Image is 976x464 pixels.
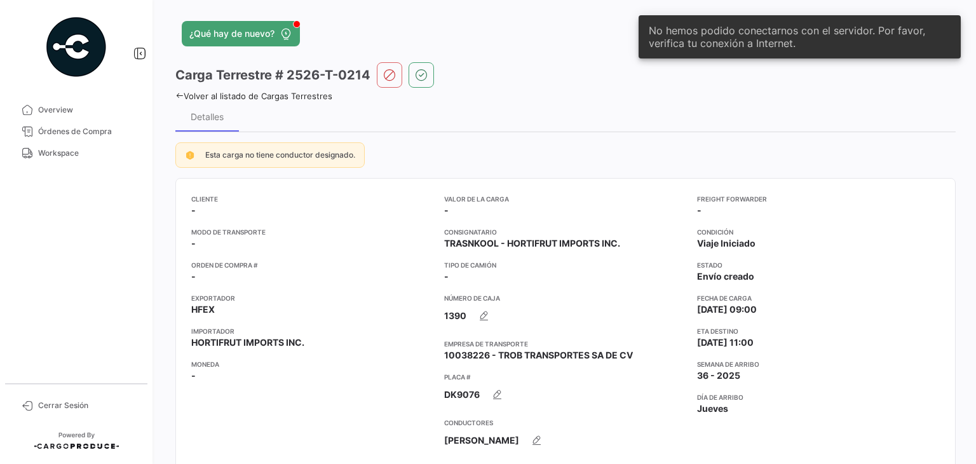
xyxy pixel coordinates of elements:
span: No hemos podido conectarnos con el servidor. Por favor, verifica tu conexión a Internet. [649,24,951,50]
span: ¿Qué hay de nuevo? [189,27,274,40]
span: Viaje Iniciado [697,237,756,250]
a: Volver al listado de Cargas Terrestres [175,91,332,101]
app-card-info-title: Conductores [444,418,687,428]
iframe: Intercom live chat [933,421,963,451]
span: [DATE] 11:00 [697,336,754,349]
app-card-info-title: Número de Caja [444,293,687,303]
span: [DATE] 09:00 [697,303,757,316]
span: HORTIFRUT IMPORTS INC. [191,336,304,349]
span: Cerrar Sesión [38,400,137,411]
app-card-info-title: Semana de Arribo [697,359,940,369]
app-card-info-title: Valor de la Carga [444,194,687,204]
app-card-info-title: Exportador [191,293,434,303]
app-card-info-title: Placa # [444,372,687,382]
app-card-info-title: Estado [697,260,940,270]
a: Overview [10,99,142,121]
span: 36 - 2025 [697,369,740,382]
span: - [191,237,196,250]
app-card-info-title: Consignatario [444,227,687,237]
span: - [191,270,196,283]
span: - [444,204,449,217]
app-card-info-title: Importador [191,326,434,336]
span: Workspace [38,147,137,159]
app-card-info-title: Freight Forwarder [697,194,940,204]
button: ¿Qué hay de nuevo? [182,21,300,46]
app-card-info-title: Orden de Compra # [191,260,434,270]
span: [PERSON_NAME] [444,434,519,447]
app-card-info-title: Fecha de carga [697,293,940,303]
span: Envío creado [697,270,754,283]
span: TRASNKOOL - HORTIFRUT IMPORTS INC. [444,237,620,250]
img: powered-by.png [44,15,108,79]
app-card-info-title: Día de Arribo [697,392,940,402]
span: Jueves [697,402,728,415]
app-card-info-title: Tipo de Camión [444,260,687,270]
app-card-info-title: ETA Destino [697,326,940,336]
span: Overview [38,104,137,116]
span: - [697,204,701,217]
span: Órdenes de Compra [38,126,137,137]
div: Detalles [191,111,224,122]
app-card-info-title: Modo de Transporte [191,227,434,237]
span: 10038226 - TROB TRANSPORTES SA DE CV [444,349,633,362]
h3: Carga Terrestre # 2526-T-0214 [175,66,370,84]
a: Órdenes de Compra [10,121,142,142]
span: - [191,204,196,217]
app-card-info-title: Condición [697,227,940,237]
span: DK9076 [444,388,480,401]
span: 1390 [444,310,466,322]
span: - [191,369,196,382]
span: - [444,270,449,283]
app-card-info-title: Moneda [191,359,434,369]
span: Esta carga no tiene conductor designado. [205,150,355,160]
a: Workspace [10,142,142,164]
app-card-info-title: Empresa de Transporte [444,339,687,349]
span: HFEX [191,303,215,316]
app-card-info-title: Cliente [191,194,434,204]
